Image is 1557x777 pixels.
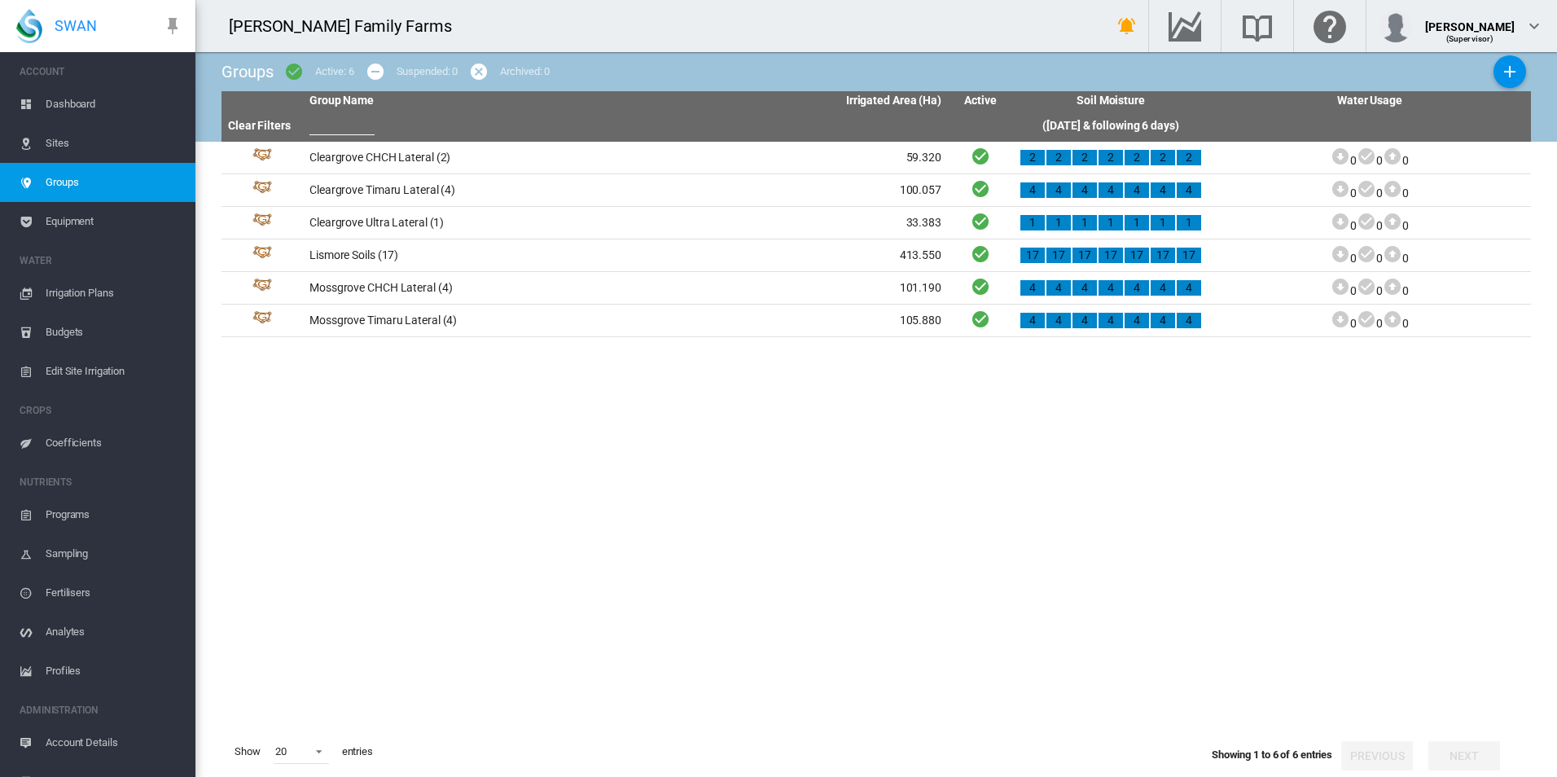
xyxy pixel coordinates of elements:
[252,246,272,266] img: 4.svg
[1125,182,1149,199] div: 4
[971,309,990,329] i: Active
[275,745,287,757] div: 20
[303,239,625,271] td: Lismore Soils (17)
[303,91,625,111] th: Group Name
[46,313,182,352] span: Budgets
[46,495,182,534] span: Programs
[46,424,182,463] span: Coefficients
[1099,248,1123,264] div: 17
[46,163,182,202] span: Groups
[971,211,990,231] i: Active
[221,207,1531,239] tr: Group Id: 38343 Cleargrove Ultra Lateral (1) 33.383 Active 1 1 1 1 1 1 1 000
[46,573,182,612] span: Fertilisers
[46,85,182,124] span: Dashboard
[229,15,466,37] div: [PERSON_NAME] Family Farms
[252,148,272,168] img: 4.svg
[1020,182,1045,199] div: 4
[1151,248,1175,264] div: 17
[1125,215,1149,231] div: 1
[46,534,182,573] span: Sampling
[971,244,990,264] i: Active
[469,62,489,81] md-icon: icon-cancel
[1111,10,1143,42] button: icon-bell-ring
[1020,150,1045,166] div: 2
[397,64,458,79] div: Suspended: 0
[1046,182,1071,199] div: 4
[1177,280,1201,296] div: 4
[1072,248,1097,264] div: 17
[971,178,990,199] i: Active
[900,183,941,196] span: 100.057
[366,62,385,81] md-icon: icon-minus-circle
[1500,62,1520,81] md-icon: icon-plus
[46,274,182,313] span: Irrigation Plans
[1331,317,1408,330] span: 0 0 0
[1072,215,1097,231] div: 1
[1177,248,1201,264] div: 17
[1020,313,1045,329] div: 4
[1331,154,1408,167] span: 0 0 0
[1099,182,1123,199] div: 4
[1072,280,1097,296] div: 4
[221,174,303,206] td: Group Id: 38345
[948,91,1013,111] th: Active
[278,55,310,88] button: icon-checkbox-marked-circle
[1446,34,1494,43] span: (Supervisor)
[252,279,272,298] img: 4.svg
[971,146,990,166] i: Active
[1046,248,1071,264] div: 17
[846,94,941,107] span: Irrigated Area (Ha)
[221,142,303,173] td: Group Id: 38344
[1331,219,1408,232] span: 0 0 0
[16,9,42,43] img: SWAN-Landscape-Logo-Colour-drop.png
[1151,150,1175,166] div: 2
[1099,313,1123,329] div: 4
[46,652,182,691] span: Profiles
[1020,215,1045,231] div: 1
[20,59,182,85] span: ACCOUNT
[46,352,182,391] span: Edit Site Irrigation
[1212,748,1332,761] span: Showing 1 to 6 of 6 entries
[303,272,625,304] td: Mossgrove CHCH Lateral (4)
[221,305,1531,337] tr: Group Id: 38347 Mossgrove Timaru Lateral (4) 105.880 Active 4 4 4 4 4 4 4 000
[1177,150,1201,166] div: 2
[1177,215,1201,231] div: 1
[55,15,97,36] span: SWAN
[221,174,1531,207] tr: Group Id: 38345 Cleargrove Timaru Lateral (4) 100.057 Active 4 4 4 4 4 4 4 000
[906,151,941,164] span: 59.320
[1379,10,1412,42] img: profile.jpg
[1020,280,1045,296] div: 4
[1341,741,1413,770] button: Previous
[1151,280,1175,296] div: 4
[221,239,303,271] td: Group Id: 38348
[284,62,304,81] md-icon: icon-checkbox-marked-circle
[221,305,303,336] td: Group Id: 38347
[1072,150,1097,166] div: 2
[500,64,550,79] div: Archived: 0
[221,272,1531,305] tr: Group Id: 38346 Mossgrove CHCH Lateral (4) 101.190 Active 4 4 4 4 4 4 4 000
[303,142,625,173] td: Cleargrove CHCH Lateral (2)
[46,124,182,163] span: Sites
[971,276,990,296] i: Active
[1072,313,1097,329] div: 4
[252,181,272,200] img: 4.svg
[20,469,182,495] span: NUTRIENTS
[252,213,272,233] img: 4.svg
[46,612,182,652] span: Analytes
[900,314,941,327] span: 105.880
[1151,313,1175,329] div: 4
[1046,150,1071,166] div: 2
[221,207,303,239] td: Group Id: 38343
[463,55,495,88] button: icon-cancel
[1046,215,1071,231] div: 1
[1125,248,1149,264] div: 17
[1428,741,1500,770] button: Next
[1099,150,1123,166] div: 2
[20,697,182,723] span: ADMINISTRATION
[221,142,1531,174] tr: Group Id: 38344 Cleargrove CHCH Lateral (2) 59.320 Active 2 2 2 2 2 2 2 000
[1125,150,1149,166] div: 2
[46,723,182,762] span: Account Details
[1125,313,1149,329] div: 4
[1331,252,1408,265] span: 0 0 0
[1331,284,1408,297] span: 0 0 0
